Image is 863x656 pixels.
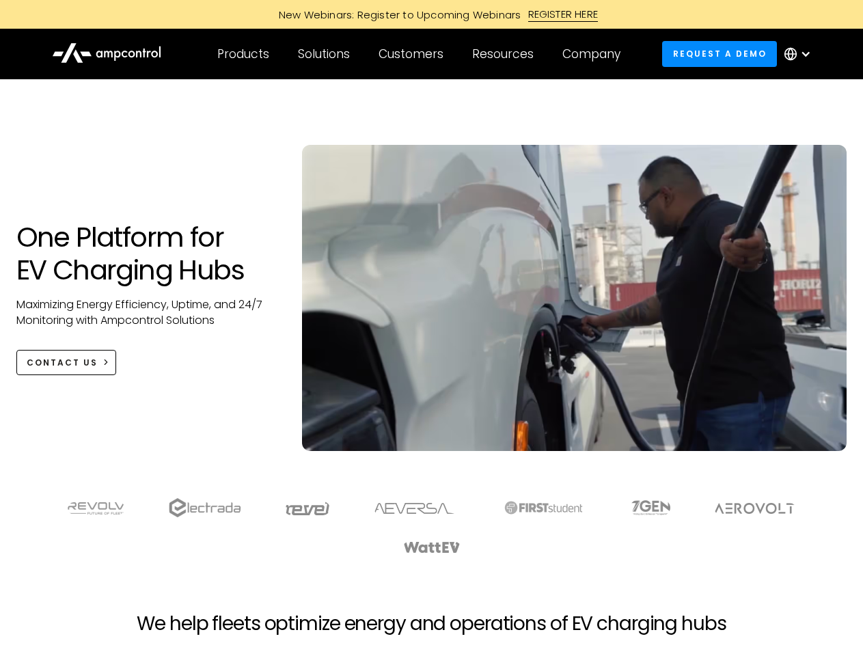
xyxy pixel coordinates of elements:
[714,503,795,514] img: Aerovolt Logo
[472,46,534,61] div: Resources
[662,41,777,66] a: Request a demo
[265,8,528,22] div: New Webinars: Register to Upcoming Webinars
[562,46,620,61] div: Company
[217,46,269,61] div: Products
[16,221,275,286] h1: One Platform for EV Charging Hubs
[137,612,726,635] h2: We help fleets optimize energy and operations of EV charging hubs
[379,46,443,61] div: Customers
[403,542,461,553] img: WattEV logo
[528,7,599,22] div: REGISTER HERE
[16,350,117,375] a: CONTACT US
[16,297,275,328] p: Maximizing Energy Efficiency, Uptime, and 24/7 Monitoring with Ampcontrol Solutions
[124,7,739,22] a: New Webinars: Register to Upcoming WebinarsREGISTER HERE
[27,357,98,369] div: CONTACT US
[298,46,350,61] div: Solutions
[169,498,241,517] img: electrada logo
